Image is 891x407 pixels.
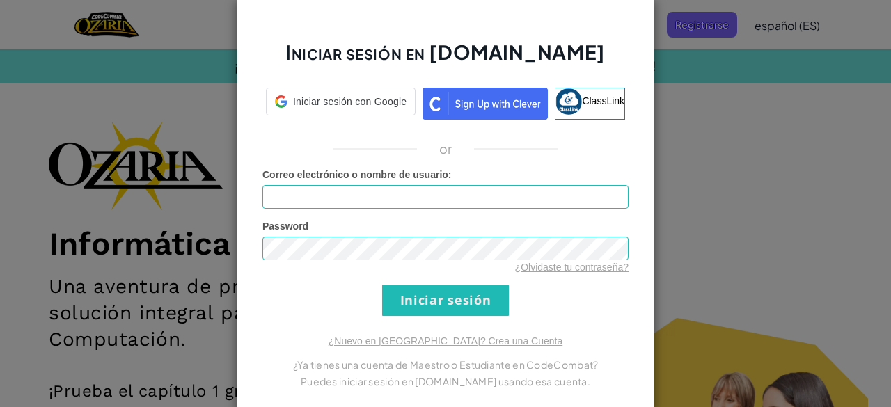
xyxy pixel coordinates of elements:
[262,168,452,182] label: :
[266,88,416,120] a: Iniciar sesión con Google
[382,285,509,316] input: Iniciar sesión
[582,95,624,106] span: ClassLink
[293,95,407,109] span: Iniciar sesión con Google
[262,373,629,390] p: Puedes iniciar sesión en [DOMAIN_NAME] usando esa cuenta.
[262,169,448,180] span: Correo electrónico o nombre de usuario
[515,262,629,273] a: ¿Olvidaste tu contraseña?
[266,88,416,115] div: Iniciar sesión con Google
[262,356,629,373] p: ¿Ya tienes una cuenta de Maestro o Estudiante en CodeCombat?
[423,88,548,120] img: clever_sso_button@2x.png
[262,39,629,79] h2: Iniciar sesión en [DOMAIN_NAME]
[329,335,562,346] a: ¿Nuevo en [GEOGRAPHIC_DATA]? Crea una Cuenta
[262,221,308,232] span: Password
[439,141,452,157] p: or
[555,88,582,115] img: classlink-logo-small.png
